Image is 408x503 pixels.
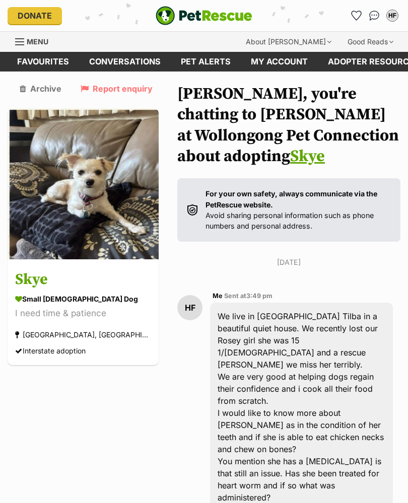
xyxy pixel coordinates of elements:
[81,84,153,93] a: Report enquiry
[246,292,273,300] span: 3:49 pm
[15,32,55,50] a: Menu
[15,328,151,341] div: [GEOGRAPHIC_DATA], [GEOGRAPHIC_DATA]
[8,108,159,259] img: Skye
[177,295,202,320] div: HF
[213,292,223,300] span: Me
[15,307,151,320] div: I need time & patience
[15,294,151,304] div: small [DEMOGRAPHIC_DATA] Dog
[79,52,171,71] a: conversations
[224,292,273,300] span: Sent at
[348,8,400,24] ul: Account quick links
[177,257,400,267] p: [DATE]
[171,52,241,71] a: Pet alerts
[206,189,377,208] strong: For your own safety, always communicate via the PetRescue website.
[241,52,318,71] a: My account
[366,8,382,24] a: Conversations
[384,8,400,24] button: My account
[27,37,48,46] span: Menu
[290,147,325,167] a: Skye
[7,52,79,71] a: Favourites
[15,344,86,357] div: Interstate adoption
[20,84,61,93] a: Archive
[15,268,151,291] h3: Skye
[369,11,380,21] img: chat-41dd97257d64d25036548639549fe6c8038ab92f7586957e7f3b1b290dea8141.svg
[239,32,338,52] div: About [PERSON_NAME]
[8,7,62,24] a: Donate
[8,261,159,365] a: Skye small [DEMOGRAPHIC_DATA] Dog I need time & patience [GEOGRAPHIC_DATA], [GEOGRAPHIC_DATA] Int...
[341,32,400,52] div: Good Reads
[206,188,390,231] p: Avoid sharing personal information such as phone numbers and personal address.
[387,11,397,21] div: HF
[177,84,400,168] h1: [PERSON_NAME], you're chatting to [PERSON_NAME] at Wollongong Pet Connection about adopting
[348,8,364,24] a: Favourites
[156,6,252,25] a: PetRescue
[156,6,252,25] img: logo-e224e6f780fb5917bec1dbf3a21bbac754714ae5b6737aabdf751b685950b380.svg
